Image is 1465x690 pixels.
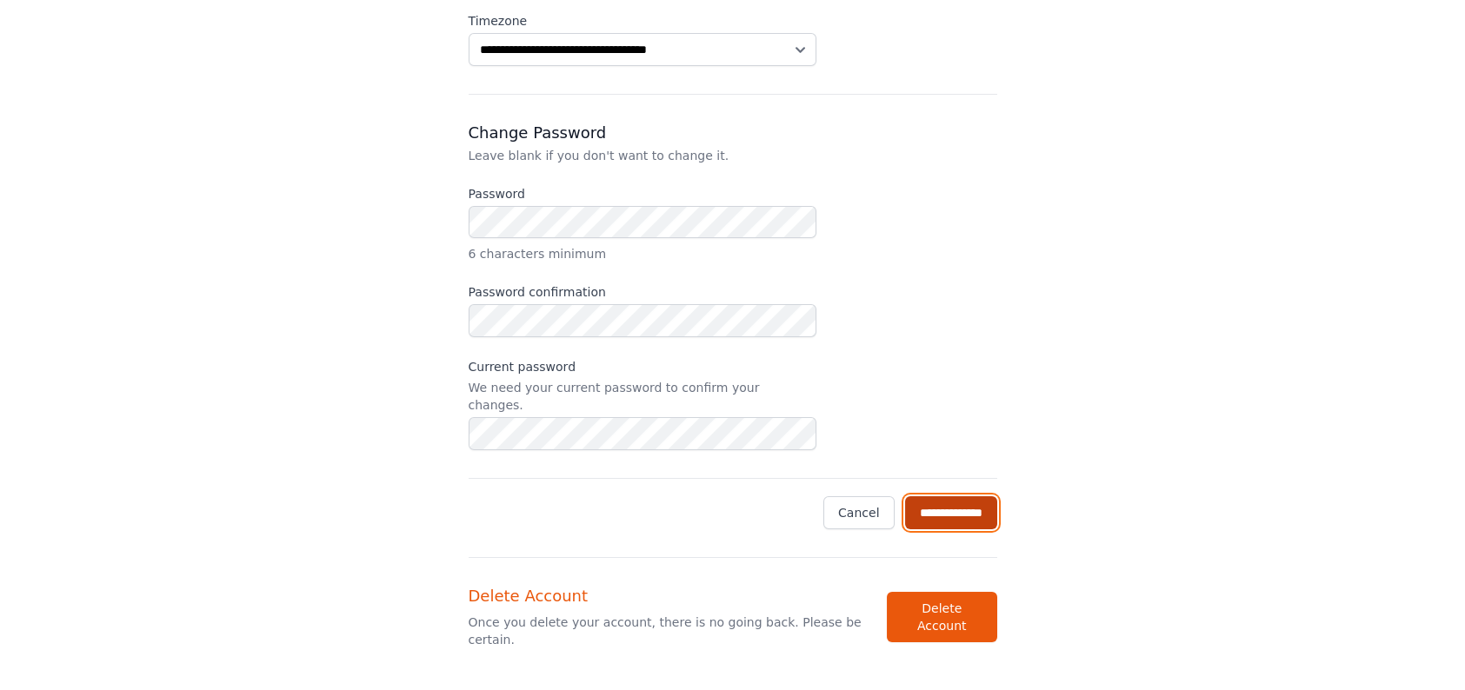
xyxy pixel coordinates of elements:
[469,379,816,414] p: We need your current password to confirm your changes.
[469,147,997,164] p: Leave blank if you don't want to change it.
[469,123,997,143] h3: Change Password
[469,12,816,30] label: Timezone
[469,185,816,202] label: Password
[469,614,867,648] p: Once you delete your account, there is no going back. Please be certain.
[469,358,816,375] label: Current password
[887,592,997,642] button: Delete Account
[469,586,867,607] h3: Delete Account
[469,283,816,301] label: Password confirmation
[823,496,894,529] a: Cancel
[469,245,816,262] p: 6 characters minimum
